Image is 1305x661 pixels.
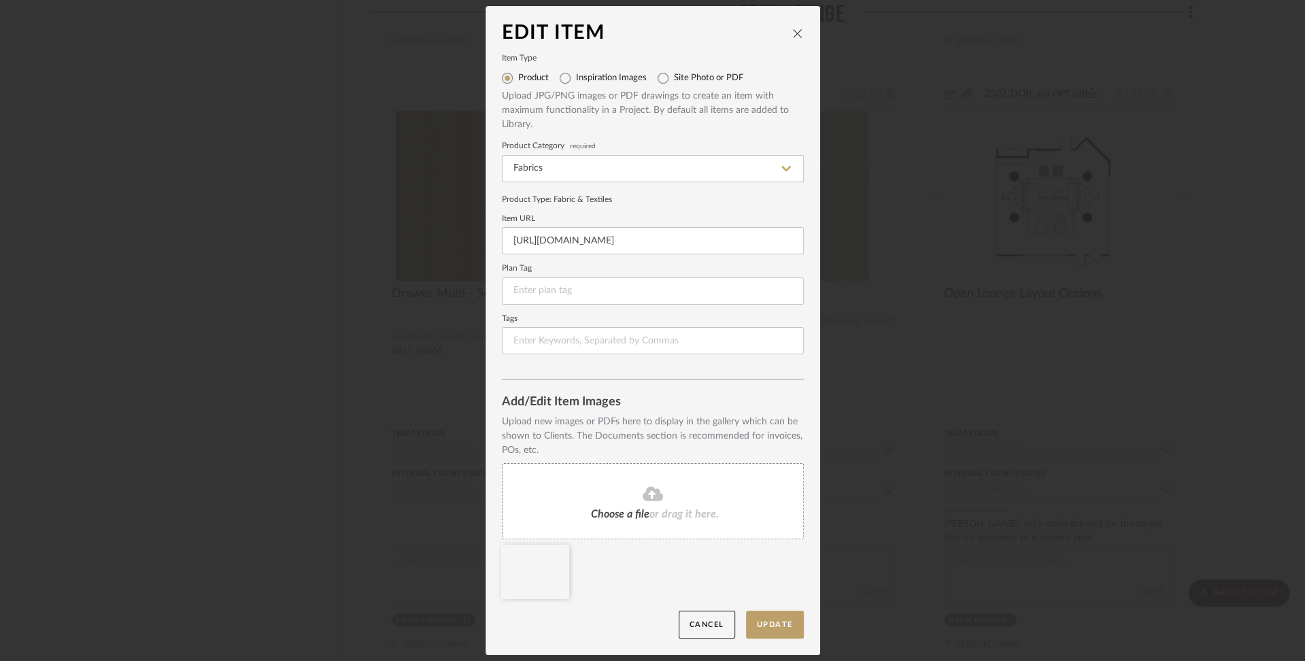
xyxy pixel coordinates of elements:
input: Enter URL [502,227,804,254]
span: Choose a file [591,509,649,520]
mat-radio-group: Select item type [502,67,804,89]
button: Update [746,611,804,639]
label: Product [518,73,549,84]
label: Item URL [502,216,804,222]
input: Enter Keywords, Separated by Commas [502,327,804,354]
label: Product Category [502,143,804,150]
label: Inspiration Images [576,73,647,84]
span: : Fabric & Textiles [549,195,612,203]
label: Item Type [502,55,804,62]
div: Upload JPG/PNG images or PDF drawings to create an item with maximum functionality in a Project. ... [502,89,804,132]
span: or drag it here. [649,509,719,520]
label: Plan Tag [502,265,804,272]
div: Edit Item [502,22,792,44]
button: close [792,27,804,39]
span: required [570,143,596,149]
div: Add/Edit Item Images [502,396,804,409]
div: Upload new images or PDFs here to display in the gallery which can be shown to Clients. The Docum... [502,415,804,458]
input: Type a category to search and select [502,155,804,182]
input: Enter plan tag [502,277,804,305]
button: Cancel [679,611,735,639]
label: Tags [502,316,804,322]
div: Product Type [502,193,804,205]
label: Site Photo or PDF [674,73,743,84]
